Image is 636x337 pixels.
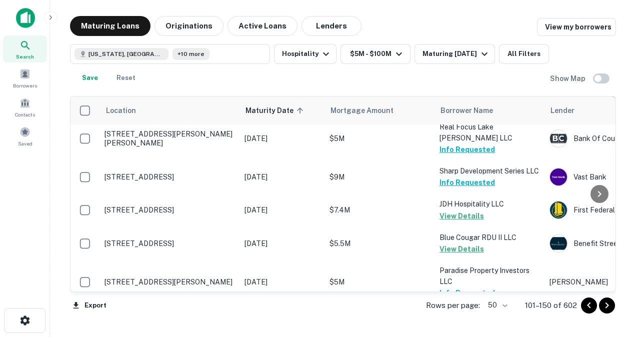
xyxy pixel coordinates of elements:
[244,204,319,215] p: [DATE]
[245,104,306,116] span: Maturity Date
[525,299,577,311] p: 101–150 of 602
[70,298,109,313] button: Export
[3,35,47,62] a: Search
[104,239,234,248] p: [STREET_ADDRESS]
[439,143,495,155] button: Info Requested
[329,238,429,249] p: $5.5M
[499,44,549,64] button: All Filters
[244,133,319,144] p: [DATE]
[227,16,297,36] button: Active Loans
[439,176,495,188] button: Info Requested
[154,16,223,36] button: Originations
[274,44,336,64] button: Hospitality
[550,130,567,147] img: picture
[439,198,539,209] p: JDH Hospitality LLC
[16,52,34,60] span: Search
[434,96,544,124] th: Borrower Name
[550,168,567,185] img: picture
[244,276,319,287] p: [DATE]
[88,49,163,58] span: [US_STATE], [GEOGRAPHIC_DATA]
[439,232,539,243] p: Blue Cougar RDU II LLC
[104,172,234,181] p: [STREET_ADDRESS]
[329,171,429,182] p: $9M
[484,298,509,312] div: 50
[13,81,37,89] span: Borrowers
[340,44,410,64] button: $5M - $100M
[439,210,484,222] button: View Details
[581,297,597,313] button: Go to previous page
[550,104,574,116] span: Lender
[18,139,32,147] span: Saved
[439,265,539,287] p: Paradise Property Investors LLC
[104,277,234,286] p: [STREET_ADDRESS][PERSON_NAME]
[414,44,495,64] button: Maturing [DATE]
[70,16,150,36] button: Maturing Loans
[329,204,429,215] p: $7.4M
[426,299,480,311] p: Rows per page:
[330,104,406,116] span: Mortgage Amount
[105,104,136,116] span: Location
[599,297,615,313] button: Go to next page
[16,8,35,28] img: capitalize-icon.png
[550,201,567,218] img: picture
[586,225,636,273] iframe: Chat Widget
[70,44,270,64] button: [US_STATE], [GEOGRAPHIC_DATA]+10 more
[329,133,429,144] p: $5M
[3,122,47,149] a: Saved
[324,96,434,124] th: Mortgage Amount
[110,68,142,88] button: Reset
[439,287,495,299] button: Info Requested
[439,165,539,176] p: Sharp Development Series LLC
[239,96,324,124] th: Maturity Date
[550,73,587,84] h6: Show Map
[439,121,539,143] p: Real Focus Lake [PERSON_NAME] LLC
[104,205,234,214] p: [STREET_ADDRESS]
[3,64,47,91] a: Borrowers
[104,129,234,147] p: [STREET_ADDRESS][PERSON_NAME][PERSON_NAME]
[244,171,319,182] p: [DATE]
[537,18,616,36] a: View my borrowers
[99,96,239,124] th: Location
[244,238,319,249] p: [DATE]
[74,68,106,88] button: Save your search to get updates of matches that match your search criteria.
[439,243,484,255] button: View Details
[301,16,361,36] button: Lenders
[15,110,35,118] span: Contacts
[177,49,204,58] span: +10 more
[440,104,493,116] span: Borrower Name
[422,48,490,60] div: Maturing [DATE]
[550,235,567,252] img: picture
[3,93,47,120] a: Contacts
[329,276,429,287] p: $5M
